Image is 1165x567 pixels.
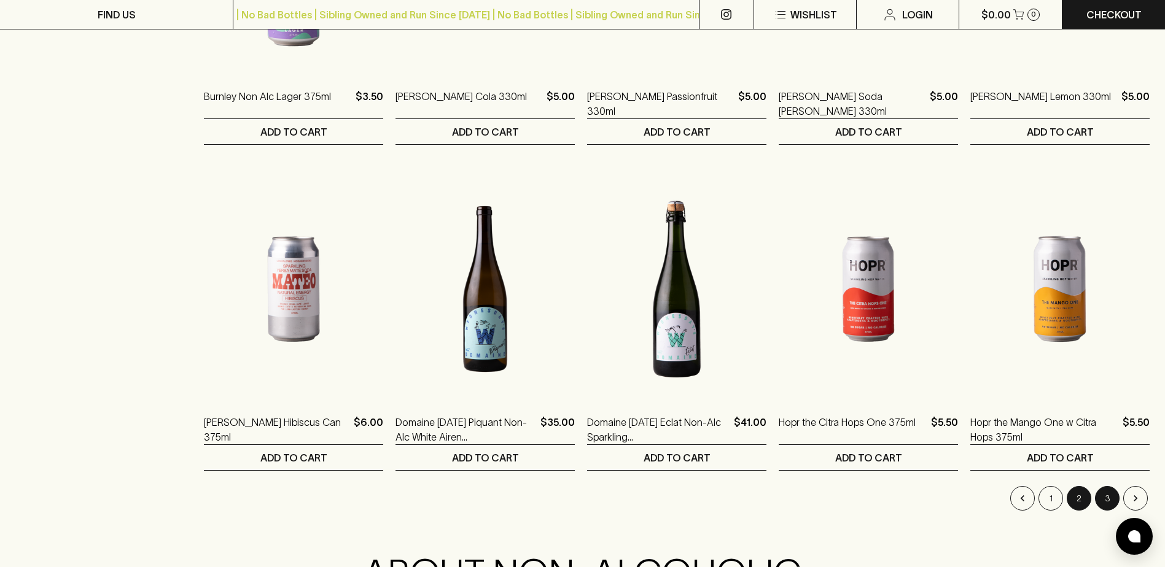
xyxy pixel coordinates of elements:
img: Hopr the Citra Hops One 375ml [779,182,958,396]
p: $5.50 [1123,415,1150,444]
p: $5.00 [1121,89,1150,118]
button: ADD TO CART [779,119,958,144]
a: [PERSON_NAME] Hibiscus Can 375ml [204,415,349,444]
a: Hopr the Mango One w Citra Hops 375ml [970,415,1118,444]
button: ADD TO CART [587,445,766,470]
p: ADD TO CART [644,450,711,465]
p: $5.50 [931,415,958,444]
a: Domaine [DATE] Eclat Non-Alc Sparkling [GEOGRAPHIC_DATA] [587,415,729,444]
p: Checkout [1086,7,1142,22]
a: Burnley Non Alc Lager 375ml [204,89,331,118]
button: ADD TO CART [395,445,575,470]
p: $35.00 [540,415,575,444]
nav: pagination navigation [204,486,1150,511]
p: ADD TO CART [452,125,519,139]
button: ADD TO CART [204,119,383,144]
img: Mateo Soda Hibiscus Can 375ml [204,182,383,396]
p: $5.00 [930,89,958,118]
img: Domaine Wednesday Piquant Non-Alc White Airen NV [395,182,575,396]
button: ADD TO CART [395,119,575,144]
p: ADD TO CART [452,450,519,465]
button: ADD TO CART [204,445,383,470]
img: bubble-icon [1128,530,1140,542]
button: Go to page 1 [1038,486,1063,511]
p: ADD TO CART [1027,450,1094,465]
img: Domaine Wednesday Eclat Non-Alc Sparkling NV [587,182,766,396]
a: [PERSON_NAME] Passionfruit 330ml [587,89,733,118]
p: ADD TO CART [644,125,711,139]
a: [PERSON_NAME] Lemon 330ml [970,89,1111,118]
a: Hopr the Citra Hops One 375ml [779,415,916,444]
button: ADD TO CART [970,119,1150,144]
p: $6.00 [354,415,383,444]
button: page 2 [1067,486,1091,511]
img: Hopr the Mango One w Citra Hops 375ml [970,182,1150,396]
p: Login [902,7,933,22]
button: ADD TO CART [970,445,1150,470]
p: $5.00 [738,89,766,118]
a: Domaine [DATE] Piquant Non-Alc White Airen [GEOGRAPHIC_DATA] [395,415,536,444]
p: ADD TO CART [260,450,327,465]
button: Go to next page [1123,486,1148,511]
p: $41.00 [734,415,766,444]
button: Go to previous page [1010,486,1035,511]
p: FIND US [98,7,136,22]
button: ADD TO CART [587,119,766,144]
p: ADD TO CART [260,125,327,139]
a: [PERSON_NAME] Cola 330ml [395,89,527,118]
p: 0 [1031,11,1036,18]
a: [PERSON_NAME] Soda [PERSON_NAME] 330ml [779,89,925,118]
p: ADD TO CART [835,125,902,139]
p: Wishlist [790,7,837,22]
p: ADD TO CART [1027,125,1094,139]
button: ADD TO CART [779,445,958,470]
p: $3.50 [356,89,383,118]
p: ADD TO CART [835,450,902,465]
p: $0.00 [981,7,1011,22]
button: Go to page 3 [1095,486,1120,511]
p: $5.00 [547,89,575,118]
